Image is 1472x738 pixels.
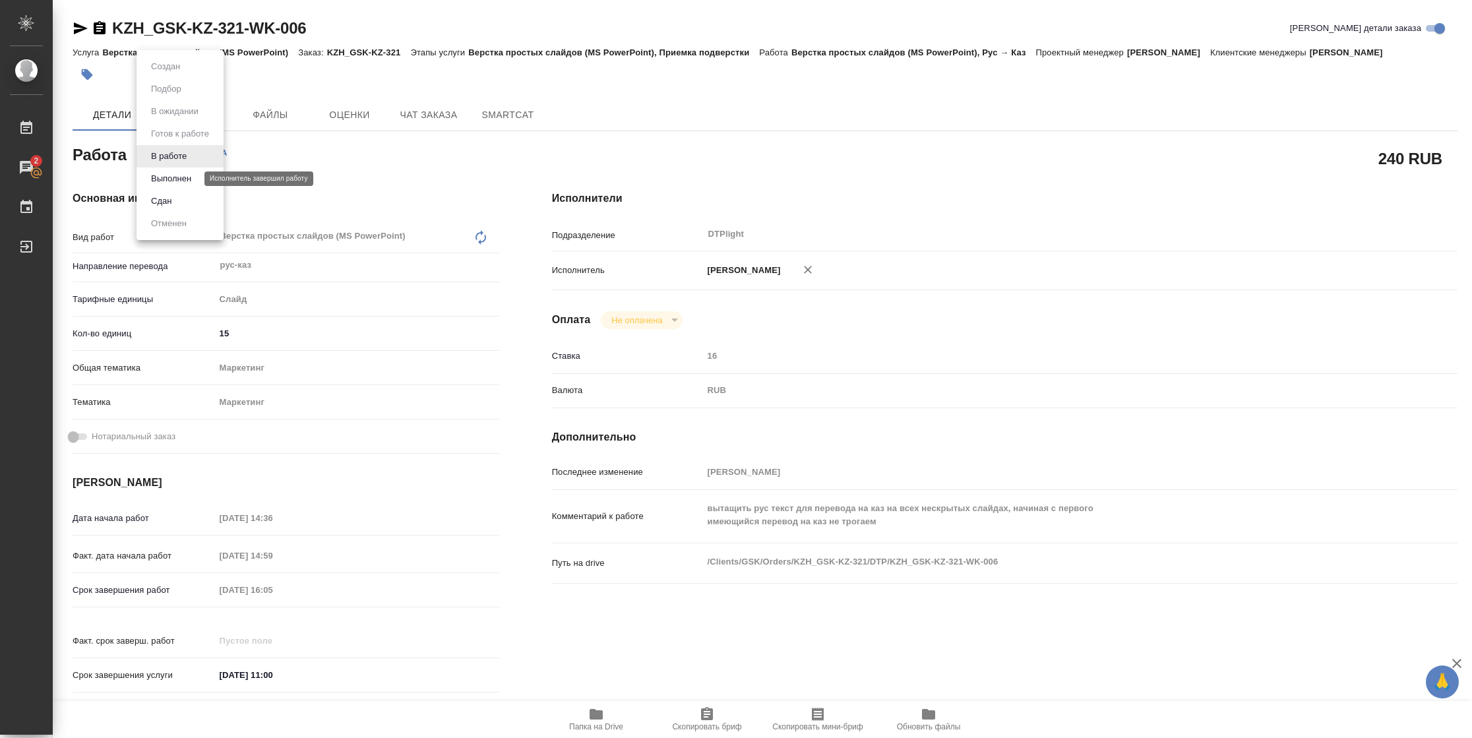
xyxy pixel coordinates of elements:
button: Готов к работе [147,127,213,141]
button: Подбор [147,82,185,96]
button: Выполнен [147,171,195,186]
button: Сдан [147,194,175,208]
button: В работе [147,149,191,164]
button: В ожидании [147,104,202,119]
button: Отменен [147,216,191,231]
button: Создан [147,59,184,74]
